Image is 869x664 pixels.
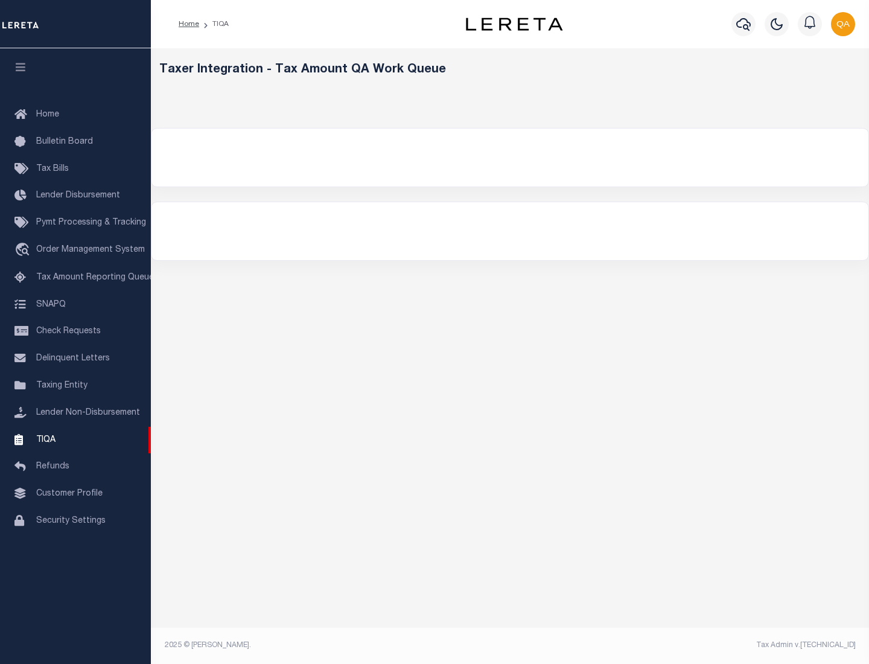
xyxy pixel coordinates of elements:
[36,273,154,282] span: Tax Amount Reporting Queue
[36,381,88,390] span: Taxing Entity
[36,165,69,173] span: Tax Bills
[36,354,110,363] span: Delinquent Letters
[36,327,101,336] span: Check Requests
[159,63,861,77] h5: Taxer Integration - Tax Amount QA Work Queue
[36,300,66,308] span: SNAPQ
[36,435,56,444] span: TIQA
[36,138,93,146] span: Bulletin Board
[36,490,103,498] span: Customer Profile
[199,19,229,30] li: TIQA
[36,462,69,471] span: Refunds
[831,12,855,36] img: svg+xml;base64,PHN2ZyB4bWxucz0iaHR0cDovL3d3dy53My5vcmcvMjAwMC9zdmciIHBvaW50ZXItZXZlbnRzPSJub25lIi...
[36,246,145,254] span: Order Management System
[156,640,511,651] div: 2025 © [PERSON_NAME].
[36,191,120,200] span: Lender Disbursement
[466,18,562,31] img: logo-dark.svg
[14,243,34,258] i: travel_explore
[36,219,146,227] span: Pymt Processing & Tracking
[36,517,106,525] span: Security Settings
[519,640,856,651] div: Tax Admin v.[TECHNICAL_ID]
[179,21,199,28] a: Home
[36,110,59,119] span: Home
[36,409,140,417] span: Lender Non-Disbursement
